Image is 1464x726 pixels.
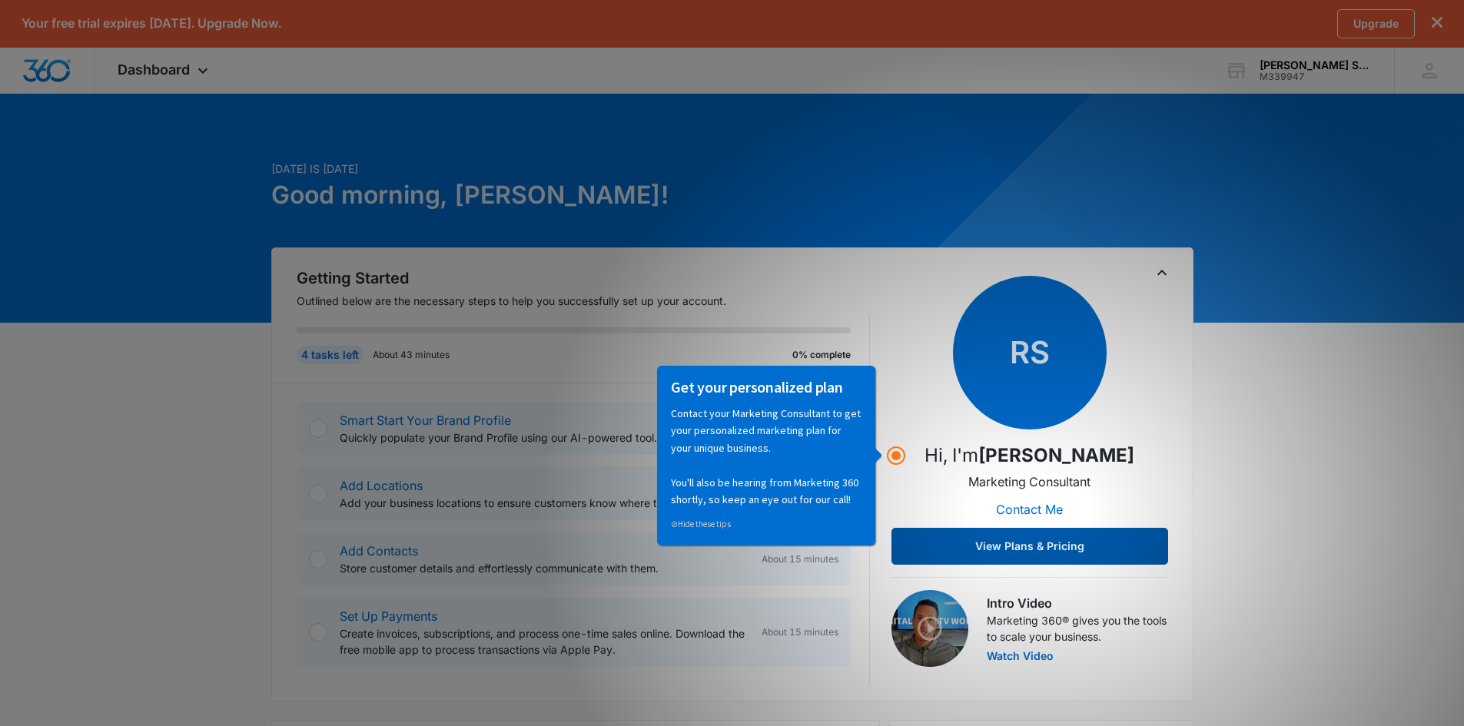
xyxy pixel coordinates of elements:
p: Your free trial expires [DATE]. Upgrade Now. [22,16,281,31]
span: Dashboard [118,61,190,78]
h1: Good morning, [PERSON_NAME]! [271,177,880,214]
a: Hide these tips [16,153,76,164]
p: Hi, I'm [925,442,1134,469]
p: Store customer details and effortlessly communicate with them. [340,560,749,576]
p: About 43 minutes [373,348,450,362]
button: Toggle Collapse [1153,264,1171,282]
p: 0% complete [792,348,851,362]
span: About 15 minutes [762,625,838,639]
a: Add Contacts [340,543,418,559]
a: Smart Start Your Brand Profile [340,413,511,428]
button: Contact Me [981,491,1078,528]
div: 4 tasks left [297,346,364,364]
div: Dashboard [95,48,235,93]
a: Add Locations [340,478,423,493]
p: Contact your Marketing Consultant to get your personalized marketing plan for your unique busines... [16,39,207,142]
p: Add your business locations to ensure customers know where to find you. [340,495,755,511]
button: View Plans & Pricing [891,528,1168,565]
p: Marketing 360® gives you the tools to scale your business. [987,612,1168,645]
h3: Get your personalized plan [16,12,207,31]
span: ⊘ [16,153,23,164]
button: dismiss this dialog [1432,16,1442,31]
div: account id [1260,71,1372,82]
h3: Intro Video [987,594,1168,612]
p: Quickly populate your Brand Profile using our AI-powered tool. [340,429,749,446]
p: Create invoices, subscriptions, and process one-time sales online. Download the free mobile app t... [340,625,749,658]
span: About 15 minutes [762,552,838,566]
strong: [PERSON_NAME] [978,444,1134,466]
div: account name [1260,59,1372,71]
p: Marketing Consultant [968,472,1091,491]
a: Set Up Payments [340,608,437,624]
a: Upgrade [1337,9,1415,38]
button: Watch Video [987,651,1054,661]
p: [DATE] is [DATE] [271,161,880,177]
p: Outlined below are the necessary steps to help you successfully set up your account. [297,293,870,309]
img: Intro Video [891,590,968,667]
span: RS [953,276,1107,429]
h2: Getting Started [297,267,870,290]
